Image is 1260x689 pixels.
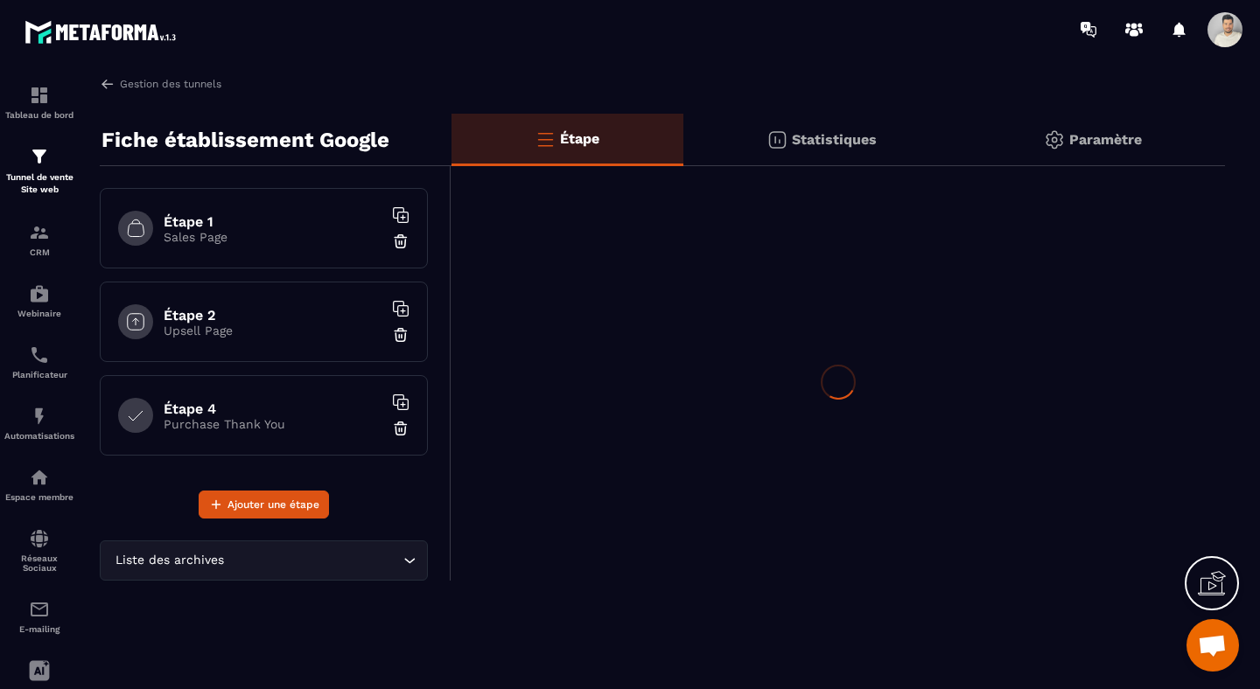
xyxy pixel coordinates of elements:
a: automationsautomationsWebinaire [4,270,74,331]
img: email [29,599,50,620]
img: trash [392,233,409,250]
img: automations [29,283,50,304]
p: Tableau de bord [4,110,74,120]
p: Sales Page [164,230,382,244]
img: formation [29,85,50,106]
img: automations [29,406,50,427]
span: Ajouter une étape [227,496,319,513]
p: Webinaire [4,309,74,318]
a: automationsautomationsAutomatisations [4,393,74,454]
img: automations [29,467,50,488]
a: social-networksocial-networkRéseaux Sociaux [4,515,74,586]
a: emailemailE-mailing [4,586,74,647]
p: Upsell Page [164,324,382,338]
a: automationsautomationsEspace membre [4,454,74,515]
img: trash [392,326,409,344]
a: schedulerschedulerPlanificateur [4,331,74,393]
p: Planificateur [4,370,74,379]
h6: Étape 2 [164,307,382,324]
p: Étape [560,130,599,147]
a: Gestion des tunnels [100,76,221,92]
p: Automatisations [4,431,74,441]
h6: Étape 4 [164,400,382,417]
p: E-mailing [4,624,74,634]
p: CRM [4,247,74,257]
div: Ouvrir le chat [1186,619,1239,672]
a: formationformationTableau de bord [4,72,74,133]
img: social-network [29,528,50,549]
p: Paramètre [1069,131,1142,148]
img: arrow [100,76,115,92]
img: formation [29,146,50,167]
p: Tunnel de vente Site web [4,171,74,196]
a: formationformationTunnel de vente Site web [4,133,74,209]
p: Espace membre [4,492,74,502]
p: Réseaux Sociaux [4,553,74,573]
a: formationformationCRM [4,209,74,270]
p: Fiche établissement Google [101,122,389,157]
p: Statistiques [792,131,877,148]
h6: Étape 1 [164,213,382,230]
img: bars-o.4a397970.svg [535,129,556,150]
button: Ajouter une étape [199,491,329,518]
img: formation [29,222,50,243]
img: trash [392,420,409,437]
span: Liste des archives [111,551,227,570]
img: logo [24,16,182,48]
p: Purchase Thank You [164,417,382,431]
img: scheduler [29,344,50,365]
img: setting-gr.5f69749f.svg [1044,129,1065,150]
div: Search for option [100,540,428,581]
img: stats.20deebd0.svg [766,129,787,150]
input: Search for option [227,551,399,570]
